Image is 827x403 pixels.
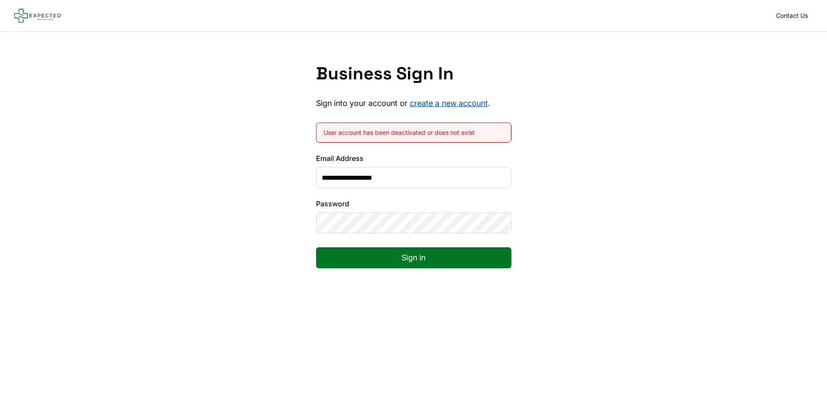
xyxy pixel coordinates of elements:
[316,98,511,109] p: Sign into your account or .
[771,10,813,22] a: Contact Us
[316,63,511,84] h1: Business Sign In
[323,128,504,137] div: User account has been deactivated or does not exist
[316,247,511,268] button: Sign in
[410,99,488,108] a: create a new account
[316,153,511,164] label: Email Address
[316,198,511,209] label: Password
